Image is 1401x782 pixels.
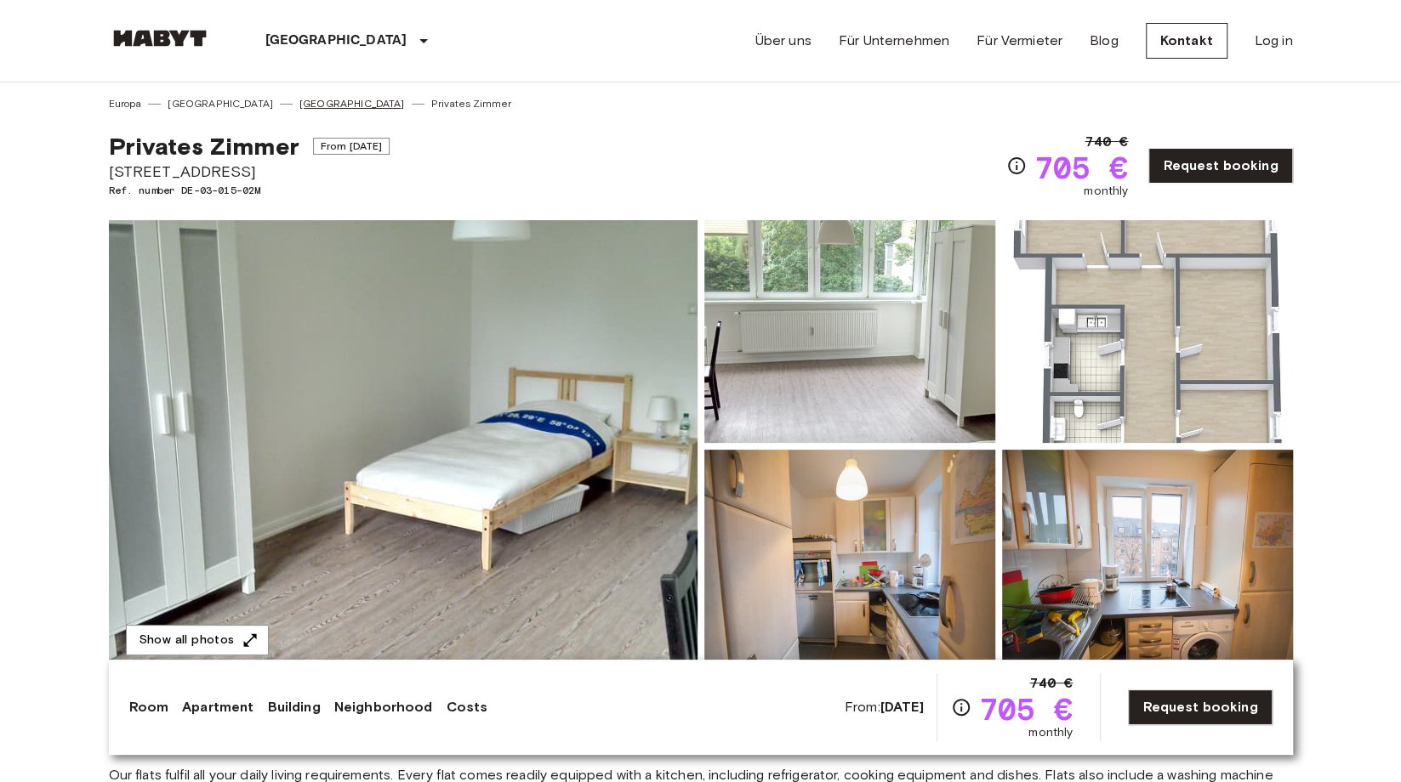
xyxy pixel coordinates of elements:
[1034,152,1128,183] span: 705 €
[1128,689,1272,725] a: Request booking
[126,625,269,656] button: Show all photos
[109,132,299,161] span: Privates Zimmer
[1006,156,1027,176] svg: Check cost overview for full price breakdown. Please note that discounts apply to new joiners onl...
[182,697,253,717] a: Apartment
[845,698,924,717] span: From:
[109,220,698,672] img: Marketing picture of unit DE-03-015-02M
[313,138,390,155] span: From [DATE]
[446,697,487,717] a: Costs
[334,697,433,717] a: Neighborhood
[109,96,142,111] a: Europa
[1028,724,1073,741] span: monthly
[1002,220,1293,443] img: Picture of unit DE-03-015-02M
[109,183,390,198] span: Ref. number DE-03-015-02M
[704,450,995,672] img: Picture of unit DE-03-015-02M
[109,30,211,47] img: Habyt
[1148,148,1292,184] a: Request booking
[1085,132,1128,152] span: 740 €
[1146,23,1227,59] a: Kontakt
[1090,31,1119,51] a: Blog
[1002,450,1293,672] img: Picture of unit DE-03-015-02M
[839,31,949,51] a: Für Unternehmen
[1255,31,1293,51] a: Log in
[755,31,812,51] a: Über uns
[431,96,511,111] a: Privates Zimmer
[265,31,407,51] p: [GEOGRAPHIC_DATA]
[129,697,169,717] a: Room
[880,699,924,715] b: [DATE]
[951,697,971,717] svg: Check cost overview for full price breakdown. Please note that discounts apply to new joiners onl...
[1084,183,1128,200] span: monthly
[1029,673,1073,694] span: 740 €
[978,694,1073,724] span: 705 €
[704,220,995,443] img: Picture of unit DE-03-015-02M
[109,161,390,183] span: [STREET_ADDRESS]
[299,96,405,111] a: [GEOGRAPHIC_DATA]
[267,697,320,717] a: Building
[168,96,273,111] a: [GEOGRAPHIC_DATA]
[977,31,1062,51] a: Für Vermieter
